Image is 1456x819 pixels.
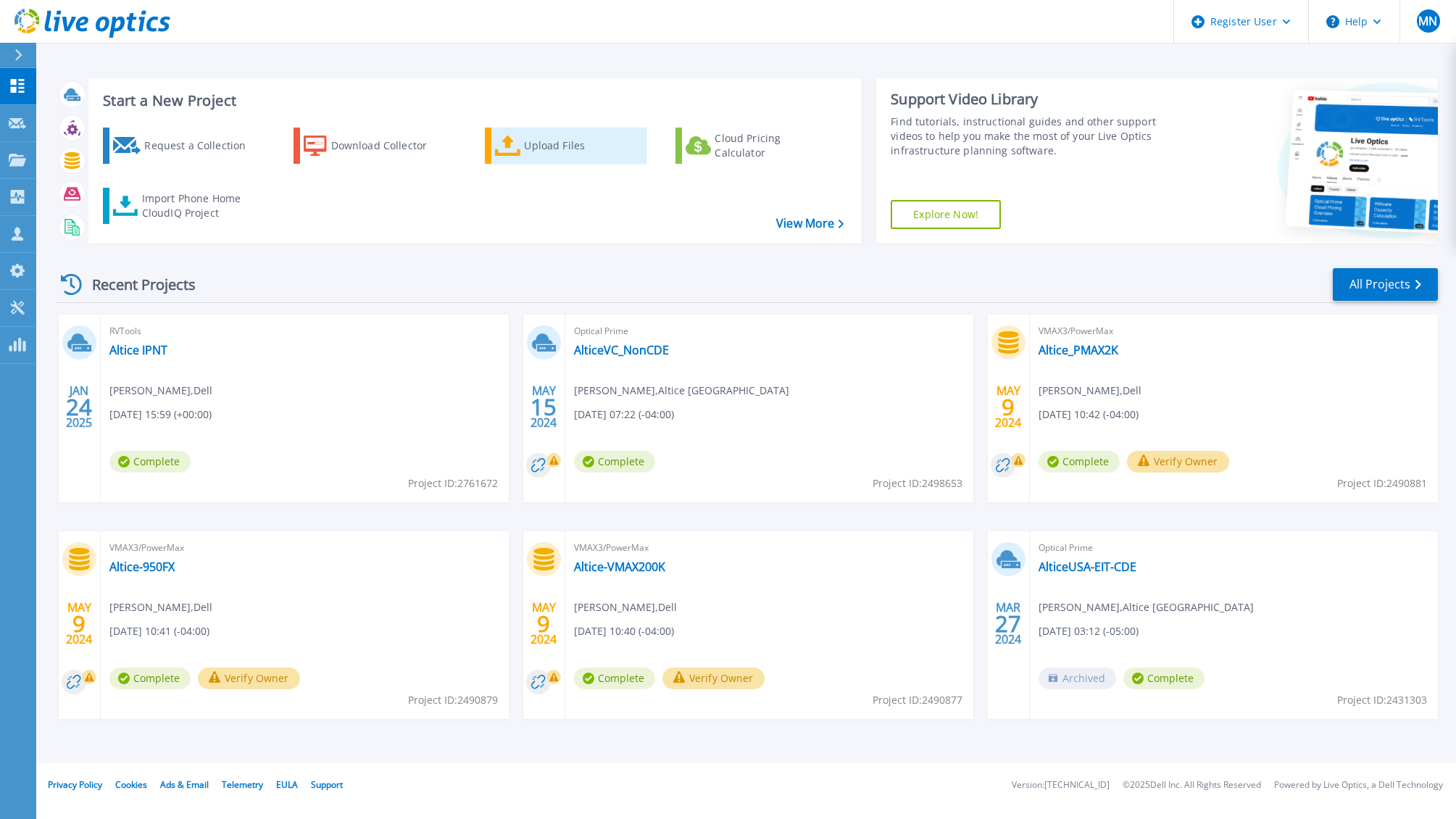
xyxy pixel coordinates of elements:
[1039,343,1118,357] a: Altice_PMAX2K
[109,540,500,556] span: VMAX3/PowerMax
[103,128,265,164] a: Request a Collection
[1039,540,1429,556] span: Optical Prime
[1337,475,1427,491] span: Project ID: 2490881
[109,623,209,639] span: [DATE] 10:41 (-04:00)
[873,692,962,708] span: Project ID: 2490877
[530,381,557,433] div: MAY 2024
[524,131,640,160] div: Upload Files
[574,323,965,339] span: Optical Prime
[1123,781,1261,790] li: © 2025 Dell Inc. All Rights Reserved
[56,267,215,302] div: Recent Projects
[109,599,212,615] span: [PERSON_NAME] , Dell
[1274,781,1443,790] li: Powered by Live Optics, a Dell Technology
[776,217,844,230] a: View More
[1039,599,1254,615] span: [PERSON_NAME] , Altice [GEOGRAPHIC_DATA]
[675,128,837,164] a: Cloud Pricing Calculator
[994,597,1022,650] div: MAR 2024
[574,451,655,473] span: Complete
[574,560,665,574] a: Altice-VMAX200K
[574,623,674,639] span: [DATE] 10:40 (-04:00)
[530,597,557,650] div: MAY 2024
[891,200,1001,229] a: Explore Now!
[311,778,343,791] a: Support
[1127,451,1229,473] button: Verify Owner
[1039,668,1116,689] span: Archived
[109,383,212,399] span: [PERSON_NAME] , Dell
[109,323,500,339] span: RVTools
[142,191,255,220] div: Import Phone Home CloudIQ Project
[1418,15,1437,27] span: MN
[574,383,789,399] span: [PERSON_NAME] , Altice [GEOGRAPHIC_DATA]
[995,618,1021,630] span: 27
[65,381,93,433] div: JAN 2025
[294,128,455,164] a: Download Collector
[222,778,263,791] a: Telemetry
[103,93,843,109] h3: Start a New Project
[537,618,550,630] span: 9
[873,475,962,491] span: Project ID: 2498653
[109,560,175,574] a: Altice-950FX
[109,343,167,357] a: Altice IPNT
[48,778,102,791] a: Privacy Policy
[66,401,92,413] span: 24
[1039,407,1139,423] span: [DATE] 10:42 (-04:00)
[531,401,557,413] span: 15
[1039,451,1120,473] span: Complete
[574,407,674,423] span: [DATE] 07:22 (-04:00)
[1337,692,1427,708] span: Project ID: 2431303
[1039,323,1429,339] span: VMAX3/PowerMax
[1012,781,1110,790] li: Version: [TECHNICAL_ID]
[574,540,965,556] span: VMAX3/PowerMax
[1002,401,1015,413] span: 9
[485,128,646,164] a: Upload Files
[72,618,86,630] span: 9
[160,778,209,791] a: Ads & Email
[574,343,669,357] a: AlticeVC_NonCDE
[331,131,447,160] div: Download Collector
[1333,268,1438,301] a: All Projects
[408,475,498,491] span: Project ID: 2761672
[198,668,300,689] button: Verify Owner
[574,668,655,689] span: Complete
[1039,383,1141,399] span: [PERSON_NAME] , Dell
[994,381,1022,433] div: MAY 2024
[1039,560,1136,574] a: AlticeUSA-EIT-CDE
[574,599,677,615] span: [PERSON_NAME] , Dell
[115,778,147,791] a: Cookies
[109,668,191,689] span: Complete
[408,692,498,708] span: Project ID: 2490879
[715,131,831,160] div: Cloud Pricing Calculator
[1039,623,1139,639] span: [DATE] 03:12 (-05:00)
[891,90,1178,109] div: Support Video Library
[891,115,1178,158] div: Find tutorials, instructional guides and other support videos to help you make the most of your L...
[144,131,260,160] div: Request a Collection
[276,778,298,791] a: EULA
[662,668,765,689] button: Verify Owner
[109,407,212,423] span: [DATE] 15:59 (+00:00)
[109,451,191,473] span: Complete
[65,597,93,650] div: MAY 2024
[1123,668,1205,689] span: Complete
